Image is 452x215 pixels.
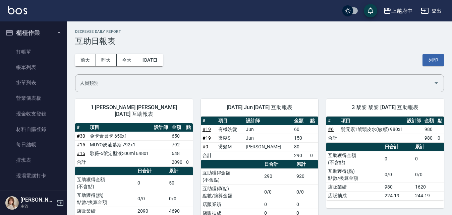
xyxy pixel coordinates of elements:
td: 60 [292,125,308,134]
input: 人員名稱 [78,77,431,89]
td: 0 [263,200,295,209]
td: 0 [136,175,167,191]
th: 項目 [88,123,152,132]
span: 3 黎黎 黎黎 [DATE] 互助報表 [334,104,436,111]
th: 金額 [170,123,184,132]
button: Open [431,78,442,88]
th: 日合計 [136,167,167,175]
td: 648 [170,149,184,158]
button: 列印 [422,54,444,66]
td: 2090 [170,158,184,166]
td: 0/0 [383,167,413,183]
a: #30 [77,133,85,139]
button: 櫃檯作業 [3,24,64,42]
th: 累計 [167,167,193,175]
td: 髮元素1號頭皮水(敏感) 980x1 [339,125,405,134]
td: 980 [423,134,436,142]
td: 980 [423,125,436,134]
td: Jun [244,134,293,142]
button: 今天 [117,54,137,66]
a: 帳單列表 [3,60,64,75]
a: 營業儀表板 [3,90,64,106]
td: 有機洗髮 [217,125,244,134]
span: 1 [PERSON_NAME] [PERSON_NAME] [DATE] 互助報表 [83,104,185,118]
a: #15 [77,142,85,147]
a: 排班表 [3,152,64,168]
button: 預約管理 [3,186,64,204]
a: 現場電腦打卡 [3,168,64,184]
table: a dense table [75,123,193,167]
td: 互助獲得(點) 點數/換算金額 [75,191,136,207]
td: 980 [383,183,413,191]
th: 設計師 [152,123,170,132]
td: 0/0 [167,191,193,207]
td: 0/0 [263,184,295,200]
th: 設計師 [405,117,423,125]
td: 合計 [326,134,339,142]
td: 店販抽成 [326,191,383,200]
td: 0 [436,134,444,142]
th: 日合計 [263,160,295,169]
a: 打帳單 [3,44,64,60]
td: 650 [170,132,184,140]
span: [DATE] Jun [DATE] 互助報表 [209,104,310,111]
a: #19 [203,127,211,132]
td: 互助獲得金額 (不含點) [75,175,136,191]
th: 項目 [339,117,405,125]
button: save [364,4,377,17]
a: 材料自購登錄 [3,122,64,137]
td: 互助獲得金額 (不含點) [326,151,383,167]
p: 主管 [20,203,55,209]
td: 0 [413,151,444,167]
th: 日合計 [383,143,413,151]
td: 0 [383,151,413,167]
table: a dense table [326,117,444,143]
td: 店販業績 [201,200,263,209]
td: 1620 [413,183,444,191]
td: 0 [184,158,193,166]
h2: Decrease Daily Report [75,29,444,34]
td: Jun [244,125,293,134]
td: [PERSON_NAME] [244,142,293,151]
td: 0/0 [136,191,167,207]
button: 上越府中 [381,4,415,18]
th: # [201,117,217,125]
td: 0/0 [295,184,318,200]
td: 920 [295,168,318,184]
td: 792 [170,140,184,149]
button: 登出 [418,5,444,17]
td: 歌薇-5號定型液300ml 648x1 [88,149,152,158]
button: [DATE] [137,54,163,66]
th: 累計 [295,160,318,169]
button: 前天 [75,54,96,66]
td: 金卡會員卡 650x1 [88,132,152,140]
td: 0 [295,200,318,209]
td: 224.19 [383,191,413,200]
td: 互助獲得(點) 點數/換算金額 [201,184,263,200]
th: 設計師 [244,117,293,125]
td: 互助獲得金額 (不含點) [201,168,263,184]
td: MUYO奶油慕斯 792x1 [88,140,152,149]
th: # [75,123,88,132]
td: 合計 [75,158,88,166]
td: 燙髮S [217,134,244,142]
td: 燙髮M [217,142,244,151]
td: 290 [292,151,308,160]
td: 80 [292,142,308,151]
th: 累計 [413,143,444,151]
td: 290 [263,168,295,184]
th: 金額 [423,117,436,125]
h3: 互助日報表 [75,37,444,46]
a: #9 [203,144,208,149]
td: 0/0 [413,167,444,183]
a: #19 [203,135,211,141]
table: a dense table [326,143,444,200]
img: Logo [8,6,27,14]
a: 現金收支登錄 [3,106,64,122]
td: 150 [292,134,308,142]
a: 掛單列表 [3,75,64,90]
td: 互助獲得(點) 點數/換算金額 [326,167,383,183]
td: 合計 [201,151,217,160]
td: 0 [308,151,319,160]
th: 項目 [217,117,244,125]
